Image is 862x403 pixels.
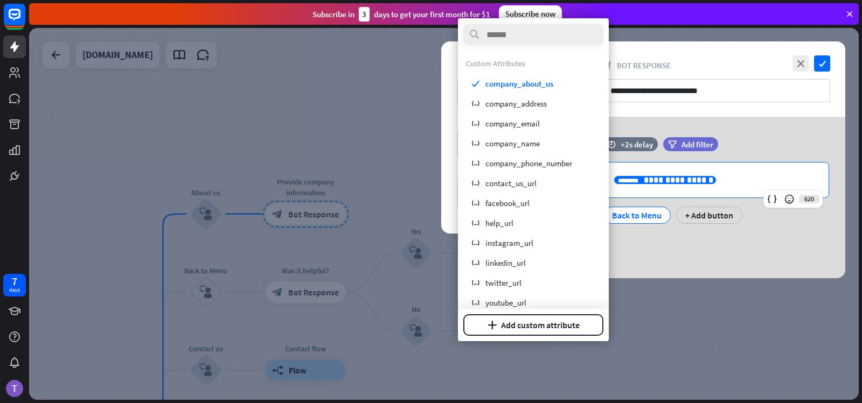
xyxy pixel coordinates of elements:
span: contact_us_url [485,178,537,188]
span: Bot Response [617,60,671,70]
div: Custom Attributes [466,59,601,68]
i: check [471,80,479,88]
span: company_about_us [485,79,553,89]
div: +2s delay [621,139,653,150]
i: variable [471,119,479,128]
div: Subscribe in days to get your first month for $1 [312,7,490,22]
span: company_name [485,138,540,149]
i: variable [471,279,479,287]
i: variable [471,239,479,247]
div: days [9,286,20,294]
button: plusAdd custom attribute [463,314,603,336]
div: Back to Menu [612,207,662,223]
span: Add filter [682,139,713,150]
i: variable [471,159,479,167]
span: facebook_url [485,198,530,208]
i: check [814,55,830,72]
span: instagram_url [485,238,533,248]
div: 7 [12,277,17,286]
span: youtube_url [485,298,526,308]
i: variable [471,199,479,207]
div: 3 [359,7,370,22]
i: variable [471,100,479,108]
i: variable [471,259,479,267]
button: Open LiveChat chat widget [9,4,41,37]
i: variable [471,139,479,147]
a: 7 days [3,274,26,296]
i: variable [471,299,479,307]
i: plus [488,321,497,329]
span: company_email [485,118,540,129]
div: + Add button [676,207,742,224]
span: company_phone_number [485,158,572,168]
i: variable [471,179,479,187]
span: help_url [485,218,513,228]
div: Subscribe now [499,5,562,23]
i: variable [471,219,479,227]
span: company_address [485,98,547,109]
span: twitter_url [485,278,522,288]
i: time [608,140,616,148]
span: linkedin_url [485,258,526,268]
i: filter [668,140,677,149]
i: close [793,55,809,72]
